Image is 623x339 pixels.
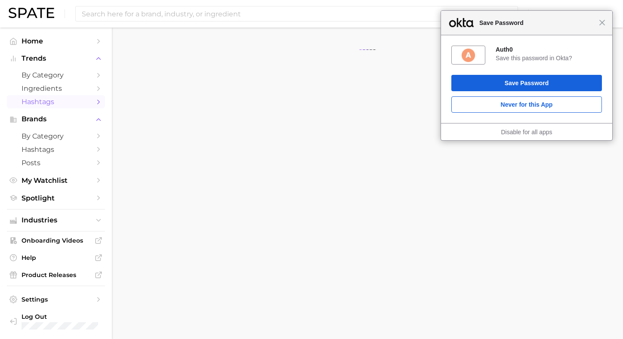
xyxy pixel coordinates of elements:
[22,132,90,140] span: by Category
[22,313,118,321] span: Log Out
[22,71,90,79] span: by Category
[496,54,602,62] div: Save this password in Okta?
[22,271,90,279] span: Product Releases
[475,18,599,28] span: Save Password
[537,8,617,19] button: ShowGlobal Market
[7,251,105,264] a: Help
[22,37,90,45] span: Home
[496,46,602,53] div: Auth0
[22,145,90,154] span: Hashtags
[7,293,105,306] a: Settings
[22,254,90,262] span: Help
[7,234,105,247] a: Onboarding Videos
[7,268,105,281] a: Product Releases
[22,55,90,62] span: Trends
[81,6,478,21] input: Search here for a brand, industry, or ingredient
[22,194,90,202] span: Spotlight
[22,115,90,123] span: Brands
[451,75,602,91] button: Save Password
[7,82,105,95] a: Ingredients
[7,143,105,156] a: Hashtags
[7,156,105,169] a: Posts
[22,98,90,106] span: Hashtags
[7,129,105,143] a: by Category
[7,34,105,48] a: Home
[7,214,105,227] button: Industries
[22,216,90,224] span: Industries
[22,176,90,185] span: My Watchlist
[7,174,105,187] a: My Watchlist
[7,52,105,65] button: Trends
[461,48,476,63] img: wBDoEN4XX1XpgAAAABJRU5ErkJggg==
[7,191,105,205] a: Spotlight
[22,84,90,92] span: Ingredients
[451,96,602,113] button: Never for this App
[22,296,90,303] span: Settings
[7,95,105,108] a: Hashtags
[599,19,605,26] span: Close
[501,129,552,136] a: Disable for all apps
[7,68,105,82] a: by Category
[7,310,105,332] a: Log out. Currently logged in with e-mail emilydy@benefitcosmetics.com.
[488,10,512,18] span: Search
[7,113,105,126] button: Brands
[22,237,90,244] span: Onboarding Videos
[22,159,90,167] span: Posts
[9,8,54,18] img: SPATE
